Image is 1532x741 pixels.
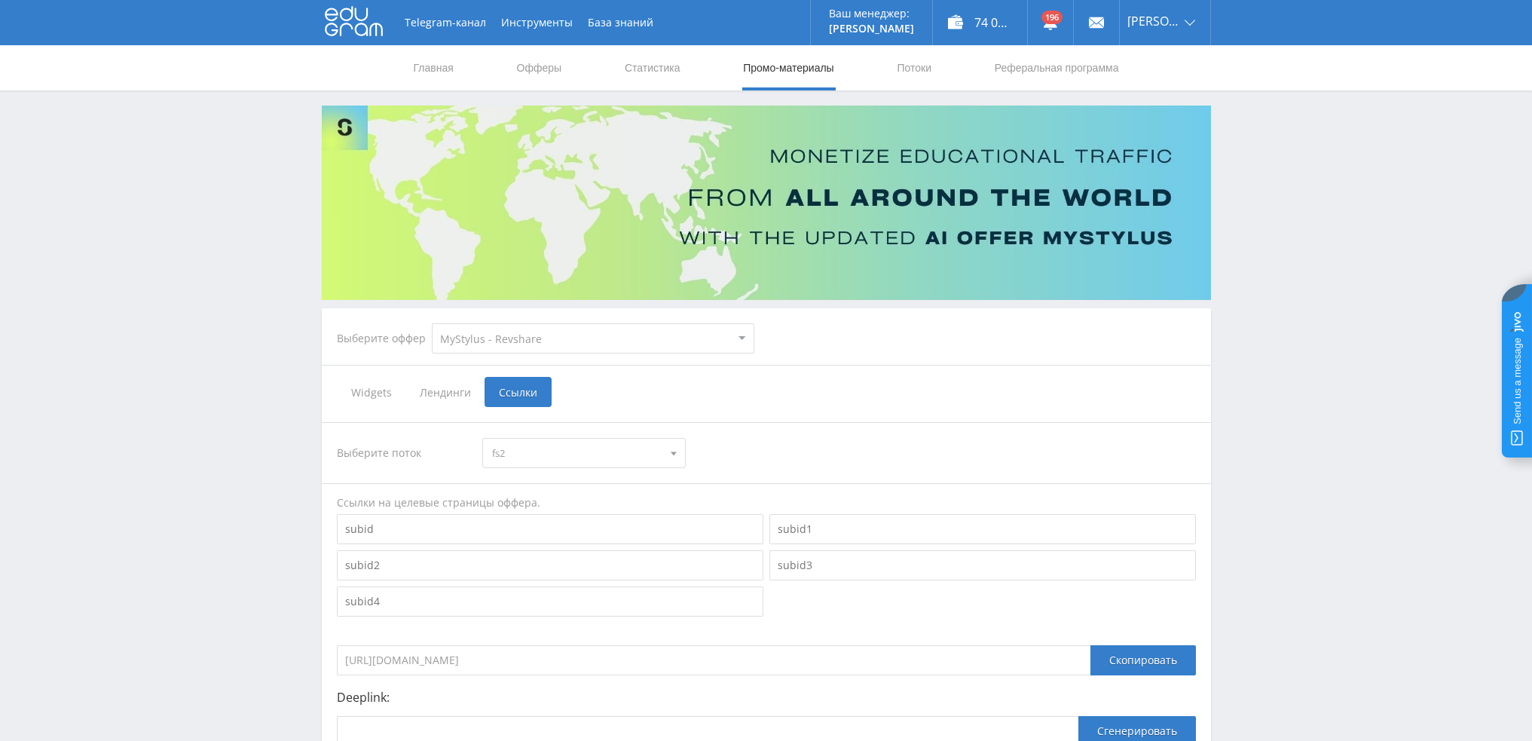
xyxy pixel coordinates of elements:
[337,332,432,344] div: Выберите оффер
[405,377,485,407] span: Лендинги
[769,550,1196,580] input: subid3
[829,23,914,35] p: [PERSON_NAME]
[623,45,682,90] a: Статистика
[769,514,1196,544] input: subid1
[337,438,468,468] div: Выберите поток
[993,45,1121,90] a: Реферальная программа
[337,514,763,544] input: subid
[322,106,1211,300] img: Banner
[492,439,662,467] span: fs2
[485,377,552,407] span: Ссылки
[337,550,763,580] input: subid2
[412,45,455,90] a: Главная
[829,8,914,20] p: Ваш менеджер:
[742,45,835,90] a: Промо-материалы
[1127,15,1180,27] span: [PERSON_NAME]
[1090,645,1196,675] div: Скопировать
[337,586,763,617] input: subid4
[337,690,1196,704] p: Deeplink:
[515,45,564,90] a: Офферы
[337,377,405,407] span: Widgets
[895,45,933,90] a: Потоки
[337,495,1196,510] div: Ссылки на целевые страницы оффера.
